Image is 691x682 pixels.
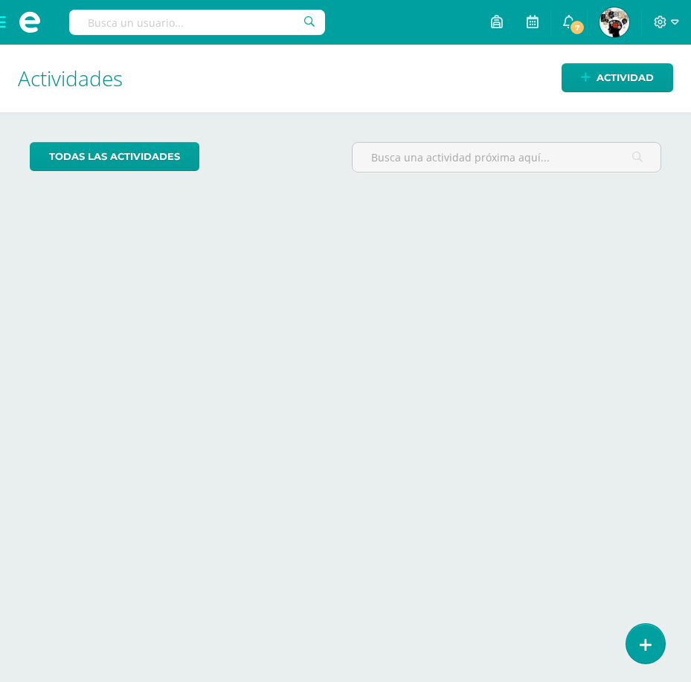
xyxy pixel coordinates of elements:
input: Busca un usuario... [69,10,325,35]
span: Actividad [597,64,654,91]
a: todas las Actividades [30,142,199,171]
h1: Actividades [18,45,673,112]
a: Actividad [562,63,673,92]
span: 7 [569,19,585,36]
input: Busca una actividad próxima aquí... [353,143,661,172]
img: 6048ae9c2eba16dcb25a041118cbde53.png [600,7,629,37]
